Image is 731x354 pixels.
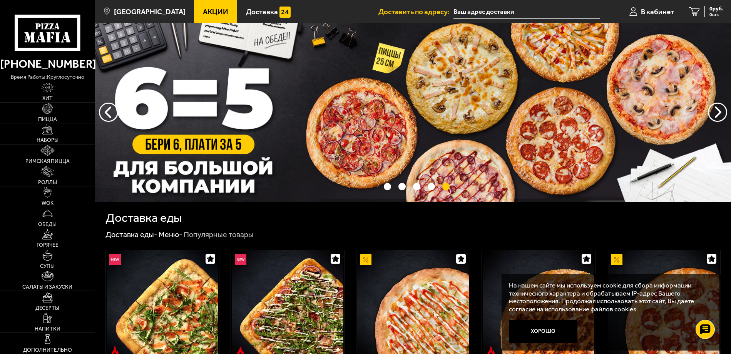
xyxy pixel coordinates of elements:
h1: Доставка еды [105,212,182,224]
span: Доставка [246,8,278,15]
button: точки переключения [398,183,406,190]
button: точки переключения [442,183,450,190]
span: Доставить по адресу: [378,8,453,15]
span: [GEOGRAPHIC_DATA] [114,8,186,15]
button: следующий [99,103,118,122]
span: Наборы [37,138,59,143]
span: Салаты и закуски [22,284,72,290]
span: Горячее [37,243,59,248]
button: точки переключения [384,183,391,190]
img: 15daf4d41897b9f0e9f617042186c801.svg [279,7,291,18]
img: Новинка [109,254,121,266]
img: Акционный [611,254,622,266]
span: Супы [40,264,55,269]
span: Пицца [38,117,57,122]
input: Ваш адрес доставки [453,5,600,19]
img: Акционный [360,254,372,266]
span: WOK [42,201,54,206]
button: Хорошо [509,320,577,342]
span: Роллы [38,180,57,185]
span: Хит [42,96,53,101]
img: Новинка [235,254,246,266]
span: 0 шт. [709,12,723,17]
p: На нашем сайте мы используем cookie для сбора информации технического характера и обрабатываем IP... [509,281,708,312]
span: Акции [203,8,228,15]
a: Доставка еды- [105,230,157,239]
span: В кабинет [641,8,674,15]
span: Десерты [35,306,59,311]
span: 0 руб. [709,6,723,12]
span: Дополнительно [23,347,72,353]
button: предыдущий [708,103,727,122]
button: точки переключения [413,183,420,190]
button: точки переключения [428,183,435,190]
a: Меню- [159,230,182,239]
span: Обеды [38,222,57,227]
span: Римская пицца [25,159,70,164]
div: Популярные товары [184,230,254,240]
span: Напитки [35,326,60,332]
